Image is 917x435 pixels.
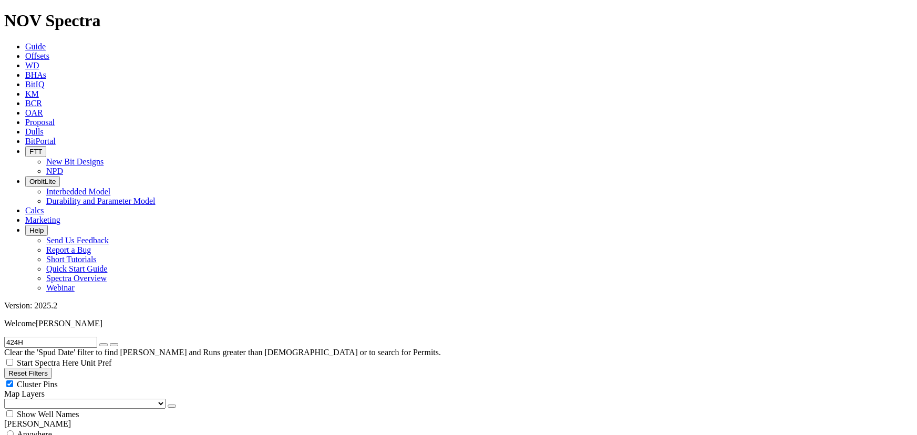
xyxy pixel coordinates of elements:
a: Spectra Overview [46,274,107,283]
a: Interbedded Model [46,187,110,196]
a: BitPortal [25,137,56,146]
span: Map Layers [4,389,45,398]
span: [PERSON_NAME] [36,319,102,328]
h1: NOV Spectra [4,11,913,30]
a: Dulls [25,127,44,136]
a: NPD [46,167,63,175]
a: Proposal [25,118,55,127]
button: FTT [25,146,46,157]
a: BCR [25,99,42,108]
a: Durability and Parameter Model [46,196,156,205]
a: Offsets [25,51,49,60]
p: Welcome [4,319,913,328]
a: Short Tutorials [46,255,97,264]
a: BHAs [25,70,46,79]
button: Reset Filters [4,368,52,379]
a: Marketing [25,215,60,224]
input: Search [4,337,97,348]
span: Cluster Pins [17,380,58,389]
a: Send Us Feedback [46,236,109,245]
span: Start Spectra Here [17,358,78,367]
a: Quick Start Guide [46,264,107,273]
a: Report a Bug [46,245,91,254]
span: OrbitLite [29,178,56,185]
div: [PERSON_NAME] [4,419,913,429]
div: Version: 2025.2 [4,301,913,310]
span: Unit Pref [80,358,111,367]
a: New Bit Designs [46,157,104,166]
a: Guide [25,42,46,51]
button: OrbitLite [25,176,60,187]
span: Show Well Names [17,410,79,419]
a: WD [25,61,39,70]
span: Help [29,226,44,234]
a: OAR [25,108,43,117]
a: Calcs [25,206,44,215]
span: FTT [29,148,42,156]
a: Webinar [46,283,75,292]
a: KM [25,89,39,98]
a: BitIQ [25,80,44,89]
input: Start Spectra Here [6,359,13,366]
button: Help [25,225,48,236]
span: Clear the 'Spud Date' filter to find [PERSON_NAME] and Runs greater than [DEMOGRAPHIC_DATA] or to... [4,348,441,357]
